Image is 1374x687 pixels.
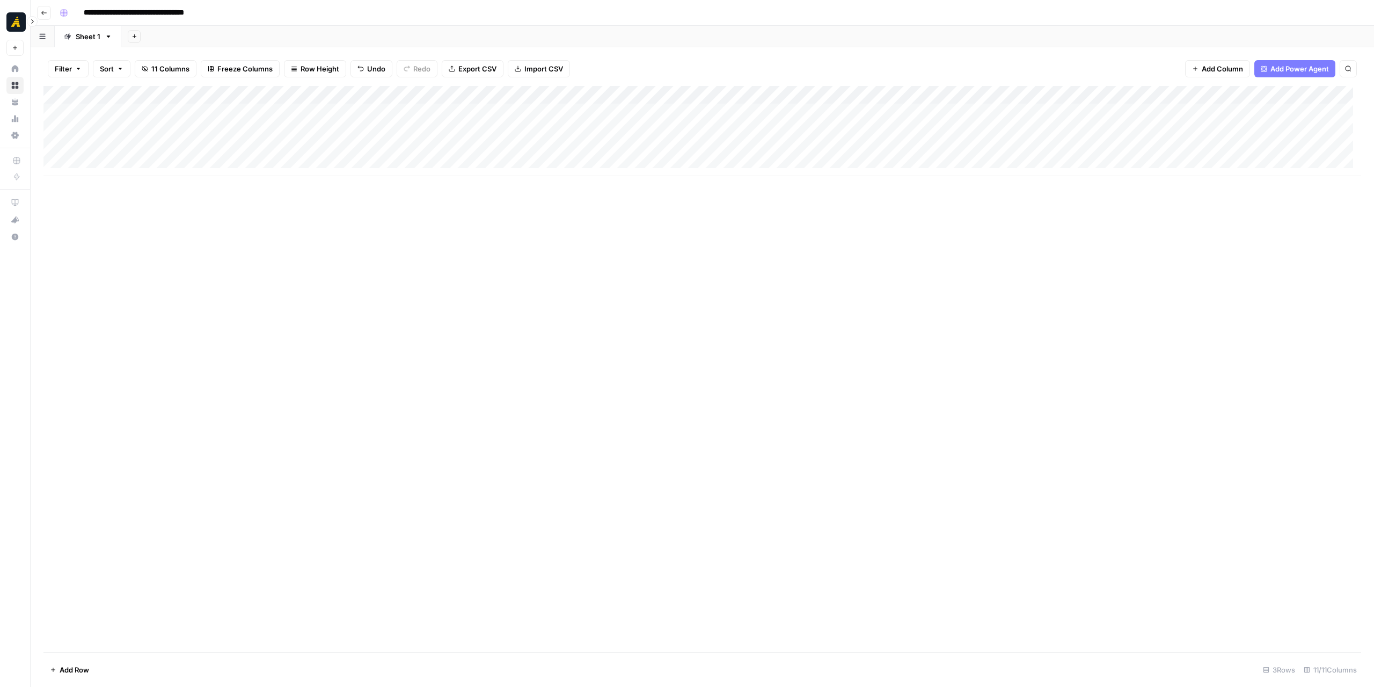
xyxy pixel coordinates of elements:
[1299,661,1361,678] div: 11/11 Columns
[6,110,24,127] a: Usage
[301,63,339,74] span: Row Height
[93,60,130,77] button: Sort
[1270,63,1329,74] span: Add Power Agent
[43,661,96,678] button: Add Row
[6,228,24,245] button: Help + Support
[413,63,430,74] span: Redo
[284,60,346,77] button: Row Height
[135,60,196,77] button: 11 Columns
[48,60,89,77] button: Filter
[6,9,24,35] button: Workspace: Marketers in Demand
[508,60,570,77] button: Import CSV
[7,212,23,228] div: What's new?
[1259,661,1299,678] div: 3 Rows
[6,127,24,144] a: Settings
[1185,60,1250,77] button: Add Column
[6,12,26,32] img: Marketers in Demand Logo
[442,60,503,77] button: Export CSV
[6,194,24,211] a: AirOps Academy
[367,63,385,74] span: Undo
[6,211,24,228] button: What's new?
[55,63,72,74] span: Filter
[397,60,437,77] button: Redo
[6,77,24,94] a: Browse
[55,26,121,47] a: Sheet 1
[217,63,273,74] span: Freeze Columns
[350,60,392,77] button: Undo
[100,63,114,74] span: Sort
[1202,63,1243,74] span: Add Column
[76,31,100,42] div: Sheet 1
[6,93,24,111] a: Your Data
[60,664,89,675] span: Add Row
[458,63,496,74] span: Export CSV
[151,63,189,74] span: 11 Columns
[6,60,24,77] a: Home
[524,63,563,74] span: Import CSV
[201,60,280,77] button: Freeze Columns
[1254,60,1335,77] button: Add Power Agent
